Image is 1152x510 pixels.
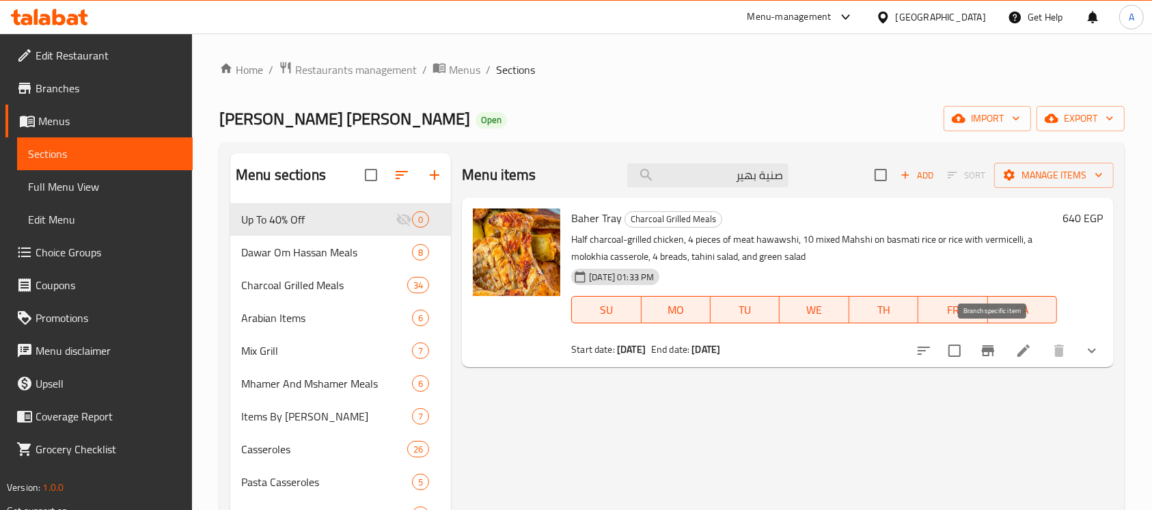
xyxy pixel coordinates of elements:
div: items [412,310,429,326]
span: 8 [413,246,428,259]
span: Select section [866,161,895,189]
span: Pasta Casseroles [241,474,412,490]
a: Restaurants management [279,61,417,79]
span: Dawar Om Hassan Meals [241,244,412,260]
a: Promotions [5,301,193,334]
span: Edit Menu [28,211,182,228]
button: Add [895,165,939,186]
span: 34 [408,279,428,292]
span: Full Menu View [28,178,182,195]
span: SU [577,300,635,320]
div: items [407,441,429,457]
span: A [1129,10,1134,25]
div: Dawar Om Hassan Meals8 [230,236,451,269]
div: Charcoal Grilled Meals [625,211,722,228]
button: FR [918,296,987,323]
a: Full Menu View [17,170,193,203]
span: Charcoal Grilled Meals [625,211,722,227]
button: WE [780,296,849,323]
span: import [955,110,1020,127]
span: MO [647,300,705,320]
svg: Show Choices [1084,343,1100,359]
a: Choice Groups [5,236,193,269]
span: Items By [PERSON_NAME] [241,408,412,425]
div: items [412,474,429,490]
span: Select all sections [357,161,385,189]
div: Items By Kilo [241,408,412,425]
span: Menus [38,113,182,129]
div: Items By [PERSON_NAME]7 [230,400,451,433]
span: Coupons [36,277,182,293]
span: export [1047,110,1114,127]
span: Manage items [1005,167,1103,184]
li: / [486,62,491,78]
span: SA [993,300,1052,320]
span: Add [899,167,935,183]
span: TH [855,300,913,320]
span: Menu disclaimer [36,343,182,359]
button: Branch-specific-item [972,334,1004,367]
span: Version: [7,479,40,496]
span: Choice Groups [36,244,182,260]
span: Start date: [571,340,615,358]
span: 7 [413,410,428,423]
span: 0 [413,213,428,226]
h6: 640 EGP [1062,209,1103,228]
div: items [412,244,429,260]
div: items [412,375,429,392]
button: TH [849,296,918,323]
h2: Menu sections [236,165,326,185]
div: [GEOGRAPHIC_DATA] [896,10,986,25]
span: [PERSON_NAME] [PERSON_NAME] [219,103,470,134]
span: Mhamer And Mshamer Meals [241,375,412,392]
a: Edit Menu [17,203,193,236]
div: items [412,343,429,359]
svg: Inactive section [396,211,412,228]
button: SU [571,296,641,323]
span: [DATE] 01:33 PM [584,271,659,284]
span: Add item [895,165,939,186]
span: Edit Restaurant [36,47,182,64]
button: export [1037,106,1125,131]
button: Manage items [994,163,1114,188]
a: Sections [17,137,193,170]
div: Up To 40% Off0 [230,203,451,236]
input: search [627,163,788,187]
p: Half charcoal-grilled chicken, 4 pieces of meat hawawshi, 10 mixed Mahshi on basmati rice or rice... [571,231,1057,265]
h2: Menu items [462,165,536,185]
span: Promotions [36,310,182,326]
span: Sections [28,146,182,162]
div: items [412,408,429,425]
span: TU [716,300,774,320]
div: Mix Grill [241,343,412,359]
img: Baher Tray [473,209,560,296]
button: MO [642,296,711,323]
span: Select section first [939,165,994,186]
button: delete [1043,334,1075,367]
span: Restaurants management [295,62,417,78]
span: Select to update [940,336,969,365]
button: TU [711,296,780,323]
a: Coupons [5,269,193,301]
a: Home [219,62,263,78]
button: sort-choices [907,334,940,367]
a: Coverage Report [5,400,193,433]
button: Add section [418,159,451,191]
div: Charcoal Grilled Meals [241,277,407,293]
span: 26 [408,443,428,456]
nav: breadcrumb [219,61,1125,79]
div: Charcoal Grilled Meals34 [230,269,451,301]
div: Open [476,112,507,129]
b: [DATE] [617,340,646,358]
a: Branches [5,72,193,105]
span: Upsell [36,375,182,392]
span: Up To 40% Off [241,211,396,228]
span: 7 [413,345,428,358]
div: Casseroles26 [230,433,451,466]
span: Baher Tray [571,208,622,228]
a: Menu disclaimer [5,334,193,367]
span: Arabian Items [241,310,412,326]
